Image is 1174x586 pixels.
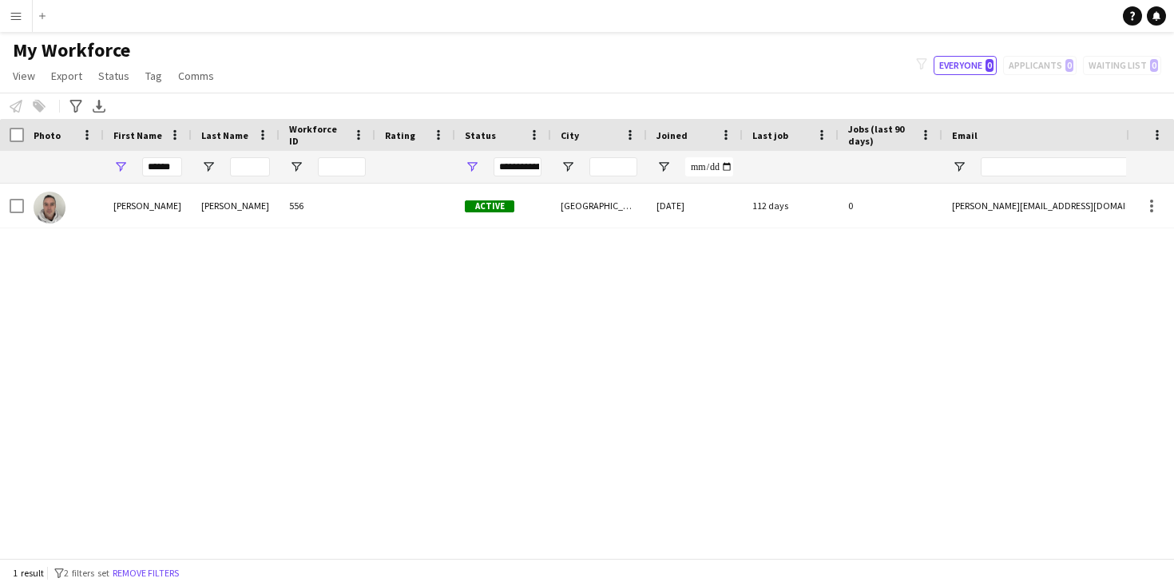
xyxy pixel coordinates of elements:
a: Export [45,65,89,86]
a: View [6,65,42,86]
a: Tag [139,65,169,86]
button: Open Filter Menu [113,160,128,174]
app-action-btn: Advanced filters [66,97,85,116]
span: Email [952,129,978,141]
span: Export [51,69,82,83]
button: Remove filters [109,564,182,582]
span: My Workforce [13,38,130,62]
img: Brendan Murray [34,192,65,224]
input: First Name Filter Input [142,157,182,176]
div: [PERSON_NAME] [104,184,192,228]
span: Active [465,200,514,212]
span: First Name [113,129,162,141]
span: City [561,129,579,141]
span: Tag [145,69,162,83]
span: View [13,69,35,83]
span: Joined [656,129,688,141]
div: [PERSON_NAME] [192,184,280,228]
span: Workforce ID [289,123,347,147]
span: Status [465,129,496,141]
input: Workforce ID Filter Input [318,157,366,176]
span: 2 filters set [64,567,109,579]
input: Joined Filter Input [685,157,733,176]
span: 0 [986,59,994,72]
app-action-btn: Export XLSX [89,97,109,116]
span: Last Name [201,129,248,141]
div: 0 [839,184,942,228]
div: [GEOGRAPHIC_DATA] [551,184,647,228]
span: Comms [178,69,214,83]
div: 112 days [743,184,839,228]
a: Comms [172,65,220,86]
div: [DATE] [647,184,743,228]
div: 556 [280,184,375,228]
span: Status [98,69,129,83]
button: Open Filter Menu [561,160,575,174]
a: Status [92,65,136,86]
input: Last Name Filter Input [230,157,270,176]
button: Open Filter Menu [465,160,479,174]
span: Jobs (last 90 days) [848,123,914,147]
button: Open Filter Menu [656,160,671,174]
span: Last job [752,129,788,141]
button: Open Filter Menu [289,160,303,174]
input: City Filter Input [589,157,637,176]
span: Photo [34,129,61,141]
button: Everyone0 [934,56,997,75]
button: Open Filter Menu [201,160,216,174]
span: Rating [385,129,415,141]
button: Open Filter Menu [952,160,966,174]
